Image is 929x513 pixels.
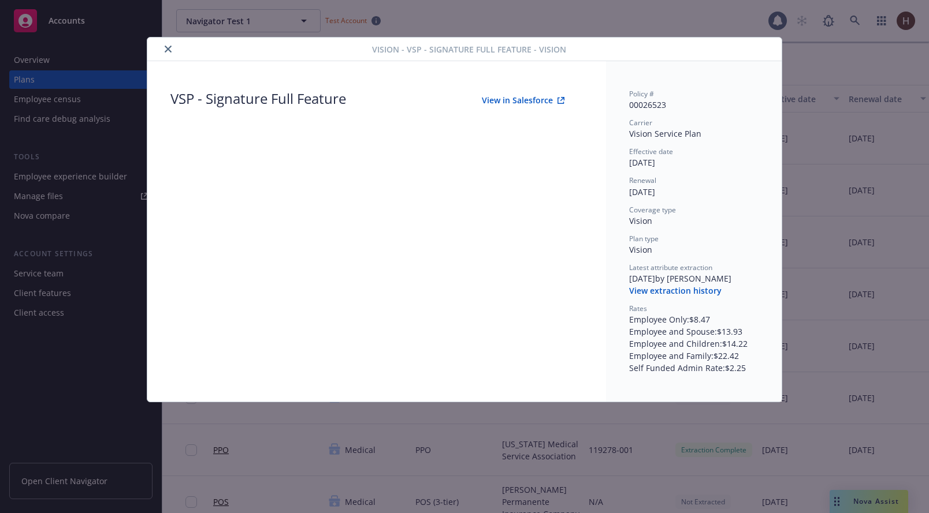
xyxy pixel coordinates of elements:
span: Effective date [629,147,673,156]
div: Vision [629,244,759,256]
div: Employee and Spouse : $13.93 [629,325,759,338]
div: Self Funded Admin Rate : $2.25 [629,362,759,374]
span: Plan type [629,234,659,244]
button: close [161,42,175,56]
button: View extraction history [629,285,722,297]
div: VSP - Signature Full Feature [170,89,346,112]
div: Employee and Children : $14.22 [629,338,759,350]
span: Latest attribute extraction [629,263,712,272]
div: [DATE] [629,156,759,168]
span: Rates [629,304,647,313]
div: Vision [629,215,759,227]
span: Renewal [629,175,656,185]
div: Employee and Family : $22.42 [629,350,759,362]
div: Employee Only : $8.47 [629,313,759,325]
span: Coverage type [629,205,676,215]
span: Carrier [629,118,652,128]
div: [DATE] by [PERSON_NAME] [629,272,759,284]
span: Policy # [629,89,654,99]
div: [DATE] [629,186,759,198]
span: Vision - VSP - Signature Full Feature - Vision [372,43,566,55]
button: View in Salesforce [463,89,583,112]
div: 00026523 [629,99,759,111]
div: Vision Service Plan [629,128,759,140]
